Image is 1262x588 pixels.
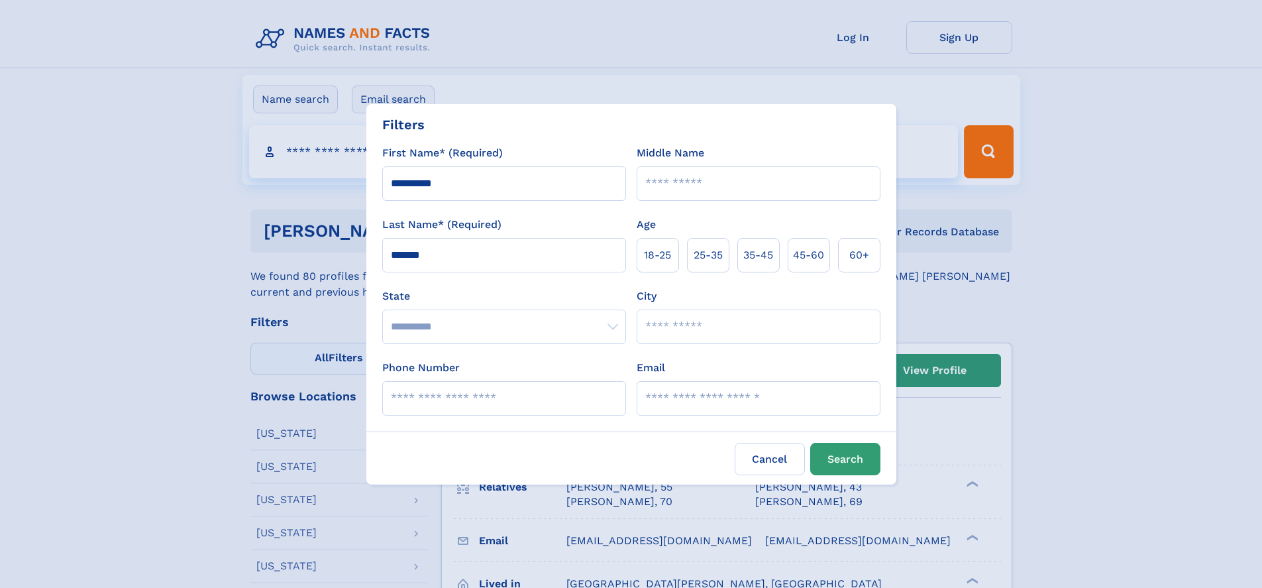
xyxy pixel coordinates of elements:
label: State [382,288,626,304]
label: First Name* (Required) [382,145,503,161]
span: 35‑45 [743,247,773,263]
label: Email [637,360,665,376]
button: Search [810,443,880,475]
label: Middle Name [637,145,704,161]
label: City [637,288,657,304]
label: Phone Number [382,360,460,376]
span: 60+ [849,247,869,263]
label: Cancel [735,443,805,475]
div: Filters [382,115,425,135]
span: 25‑35 [694,247,723,263]
label: Age [637,217,656,233]
span: 45‑60 [793,247,824,263]
span: 18‑25 [644,247,671,263]
label: Last Name* (Required) [382,217,501,233]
